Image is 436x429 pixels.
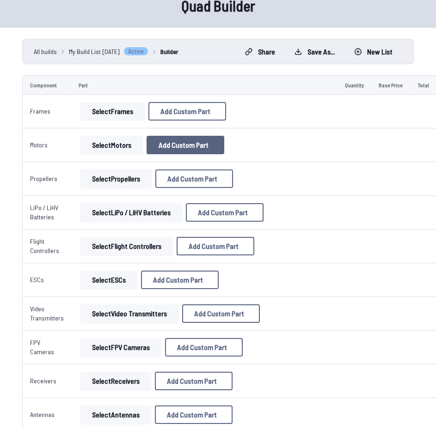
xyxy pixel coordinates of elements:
a: All builds [34,47,57,56]
span: Add Custom Part [160,108,210,115]
button: Add Custom Part [155,372,233,390]
a: SelectESCs [79,271,139,289]
button: SelectReceivers [80,372,151,390]
button: Add Custom Part [177,237,254,255]
td: Base Price [371,75,410,95]
span: Add Custom Part [167,377,217,385]
span: Add Custom Part [198,209,248,216]
a: SelectFPV Cameras [79,338,163,356]
button: SelectAntennas [80,405,151,424]
a: SelectFlight Controllers [79,237,175,255]
button: Add Custom Part [141,271,219,289]
button: Add Custom Part [147,136,224,154]
a: Builder [160,47,178,56]
span: My Build List [DATE] [69,47,120,56]
a: Video Transmitters [30,305,64,322]
a: FPV Cameras [30,338,54,356]
a: SelectLiPo / LiHV Batteries [79,203,184,222]
span: Active [123,47,148,56]
span: Add Custom Part [153,276,203,284]
a: SelectPropellers [79,169,154,188]
a: ESCs [30,276,44,284]
button: Add Custom Part [155,405,233,424]
a: SelectMotors [79,136,145,154]
span: Add Custom Part [167,411,217,418]
button: SelectFPV Cameras [80,338,161,356]
button: SelectFrames [80,102,145,121]
span: Add Custom Part [167,175,217,182]
span: Add Custom Part [189,242,239,250]
button: Add Custom Part [148,102,226,121]
button: Save as... [287,44,343,59]
td: Quantity [338,75,371,95]
button: New List [346,44,400,59]
button: Add Custom Part [165,338,243,356]
a: SelectReceivers [79,372,153,390]
a: Receivers [30,377,56,385]
button: Add Custom Part [155,169,233,188]
a: Propellers [30,175,57,182]
a: Antennas [30,411,55,418]
span: Add Custom Part [177,344,227,351]
a: My Build List [DATE]Active [69,47,148,56]
span: Add Custom Part [159,141,209,149]
a: Flight Controllers [30,237,59,254]
a: Motors [30,141,48,149]
td: Part [71,75,338,95]
button: SelectFlight Controllers [80,237,173,255]
button: SelectVideo Transmitters [80,304,178,323]
button: SelectLiPo / LiHV Batteries [80,203,182,222]
button: SelectESCs [80,271,137,289]
span: Add Custom Part [194,310,244,317]
button: SelectPropellers [80,169,152,188]
a: LiPo / LiHV Batteries [30,204,58,221]
td: Component [22,75,71,95]
button: SelectMotors [80,136,143,154]
a: SelectVideo Transmitters [79,304,180,323]
button: Add Custom Part [182,304,260,323]
button: Add Custom Part [186,203,264,222]
a: Frames [30,107,50,115]
a: SelectFrames [79,102,147,121]
a: SelectAntennas [79,405,153,424]
button: Share [237,44,283,59]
